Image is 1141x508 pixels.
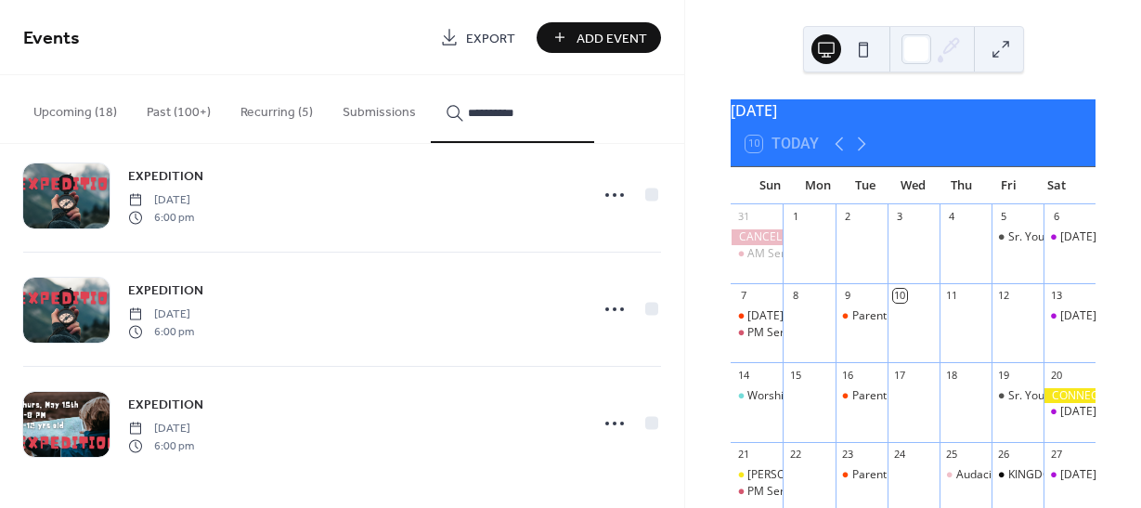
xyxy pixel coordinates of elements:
[997,289,1011,303] div: 12
[992,467,1044,483] div: KINGDOM COME
[852,308,958,324] div: Parent & Tots Group
[128,437,194,454] span: 6:00 pm
[1044,308,1096,324] div: Saturday Morning Prayer
[1049,368,1063,382] div: 20
[893,289,907,303] div: 10
[788,289,802,303] div: 8
[1049,210,1063,224] div: 6
[23,20,80,57] span: Events
[1044,467,1096,483] div: Saturday Morning Prayer
[852,388,958,404] div: Parent & Tots Group
[1044,388,1096,404] div: CONNECT UP
[731,246,783,262] div: AM Service
[893,448,907,462] div: 24
[841,210,855,224] div: 2
[466,29,515,48] span: Export
[1032,167,1081,204] div: Sat
[889,167,938,204] div: Wed
[997,368,1011,382] div: 19
[788,210,802,224] div: 1
[841,368,855,382] div: 16
[128,396,203,415] span: EXPEDITION
[731,229,783,245] div: CANCELLED - PM Service
[945,368,959,382] div: 18
[747,308,851,324] div: [DATE] - AM Service
[747,388,1036,404] div: Worship Night with [PERSON_NAME] & [PERSON_NAME]
[893,210,907,224] div: 3
[19,75,132,141] button: Upcoming (18)
[945,289,959,303] div: 11
[836,388,888,404] div: Parent & Tots Group
[985,167,1033,204] div: Fri
[747,467,907,483] div: [PERSON_NAME] - AM SERVICE
[128,281,203,301] span: EXPEDITION
[577,29,647,48] span: Add Event
[788,448,802,462] div: 22
[128,280,203,301] a: EXPEDITION
[945,210,959,224] div: 4
[841,448,855,462] div: 23
[328,75,431,141] button: Submissions
[747,246,806,262] div: AM Service
[997,210,1011,224] div: 5
[731,308,783,324] div: Family Day - AM Service
[1008,467,1096,483] div: KINGDOM COME
[841,167,889,204] div: Tue
[746,167,794,204] div: Sun
[731,325,783,341] div: PM Service
[537,22,661,53] button: Add Event
[992,229,1044,245] div: Sr. Youth
[736,448,750,462] div: 21
[128,394,203,415] a: EXPEDITION
[1049,448,1063,462] div: 27
[736,368,750,382] div: 14
[128,306,194,323] span: [DATE]
[128,192,194,209] span: [DATE]
[731,388,783,404] div: Worship Night with Nate & Jess
[841,289,855,303] div: 9
[128,165,203,187] a: EXPEDITION
[893,368,907,382] div: 17
[736,210,750,224] div: 31
[426,22,529,53] a: Export
[731,467,783,483] div: Katie Luse - AM SERVICE
[937,167,985,204] div: Thu
[940,467,992,483] div: Audacious Women - Potluck Gathering
[747,484,805,500] div: PM Service
[747,325,805,341] div: PM Service
[128,167,203,187] span: EXPEDITION
[788,368,802,382] div: 15
[132,75,226,141] button: Past (100+)
[128,209,194,226] span: 6:00 pm
[736,289,750,303] div: 7
[731,484,783,500] div: PM Service
[1008,229,1055,245] div: Sr. Youth
[836,467,888,483] div: Parent & Tots Group
[794,167,842,204] div: Mon
[997,448,1011,462] div: 26
[128,323,194,340] span: 6:00 pm
[1044,229,1096,245] div: Saturday Morning Prayer
[731,99,1096,122] div: [DATE]
[1008,388,1055,404] div: Sr. Youth
[226,75,328,141] button: Recurring (5)
[945,448,959,462] div: 25
[852,467,958,483] div: Parent & Tots Group
[1044,404,1096,420] div: Saturday Morning Prayer
[836,308,888,324] div: Parent & Tots Group
[992,388,1044,404] div: Sr. Youth
[128,421,194,437] span: [DATE]
[1049,289,1063,303] div: 13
